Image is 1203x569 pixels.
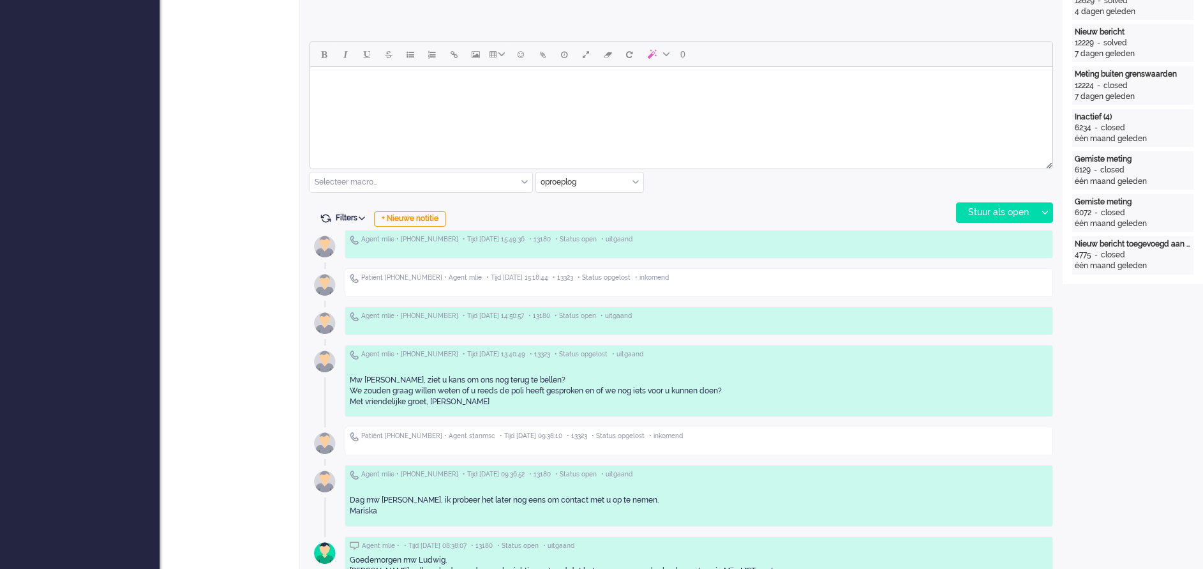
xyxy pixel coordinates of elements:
[592,432,645,441] span: • Status opgelost
[350,350,359,360] img: ic_telephone_grey.svg
[957,203,1036,222] div: Stuur als open
[675,43,691,65] button: 0
[1075,112,1191,123] div: Inactief (4)
[1075,91,1191,102] div: 7 dagen geleden
[400,43,421,65] button: Bullet list
[618,43,640,65] button: Reset content
[313,43,334,65] button: Bold
[555,350,608,359] span: • Status opgelost
[601,312,632,321] span: • uitgaand
[361,350,458,359] span: Agent mlie • [PHONE_NUMBER]
[356,43,378,65] button: Underline
[575,43,597,65] button: Fullscreen
[463,312,524,321] span: • Tijd [DATE] 14:50:57
[309,231,341,262] img: avatar
[1075,239,1191,250] div: Nieuw bericht toegevoegd aan gesprek
[334,43,356,65] button: Italic
[532,43,553,65] button: Add attachment
[1075,49,1191,59] div: 7 dagen geleden
[350,432,359,441] img: ic_telephone_grey.svg
[361,470,458,479] span: Agent mlie • [PHONE_NUMBER]
[1075,218,1191,229] div: één maand geleden
[1075,38,1094,49] div: 12229
[463,350,525,359] span: • Tijd [DATE] 13:40:49
[1042,157,1052,169] div: Resize
[553,273,573,282] span: • 13323
[601,235,632,244] span: • uitgaand
[361,273,482,282] span: Patiënt [PHONE_NUMBER] • Agent mlie
[350,273,359,283] img: ic_telephone_grey.svg
[350,312,359,321] img: ic_telephone_grey.svg
[1075,165,1091,176] div: 6129
[528,312,550,321] span: • 13180
[361,432,495,441] span: Patiënt [PHONE_NUMBER] • Agent stanmsc
[1075,123,1091,133] div: 6234
[640,43,675,65] button: AI
[374,211,446,227] div: + Nieuwe notitie
[555,470,597,479] span: • Status open
[443,43,465,65] button: Insert/edit link
[309,307,341,339] img: avatar
[578,273,631,282] span: • Status opgelost
[350,364,1048,408] div: Mw [PERSON_NAME], ziet u kans om ons nog terug te bellen? We zouden graag willen weten of u reeds...
[510,43,532,65] button: Emoticons
[567,432,587,441] span: • 13323
[1091,250,1101,261] div: -
[309,427,341,459] img: avatar
[1103,80,1128,91] div: closed
[530,350,550,359] span: • 13323
[463,235,525,244] span: • Tijd [DATE] 15:49:36
[465,43,486,65] button: Insert/edit image
[1075,80,1094,91] div: 12224
[529,470,551,479] span: • 13180
[612,350,643,359] span: • uitgaand
[1075,6,1191,17] div: 4 dagen geleden
[1091,123,1101,133] div: -
[635,273,669,282] span: • inkomend
[1094,38,1103,49] div: -
[1075,176,1191,187] div: één maand geleden
[529,235,551,244] span: • 13180
[350,484,1048,517] div: Dag mw [PERSON_NAME], ik probeer het later nog eens om contact met u op te nemen. Mariska
[350,542,359,550] img: ic_chat_grey.svg
[1101,208,1125,218] div: closed
[404,542,467,550] span: • Tijd [DATE] 08:38:07
[1101,250,1125,261] div: closed
[553,43,575,65] button: Delay message
[309,537,341,569] img: avatar
[310,67,1052,157] iframe: Rich Text Area
[1101,123,1125,133] div: closed
[1075,250,1091,261] div: 4775
[1103,38,1127,49] div: solved
[1075,197,1191,208] div: Gemiste meting
[1075,261,1191,271] div: één maand geleden
[1075,69,1191,80] div: Meting buiten grenswaarden
[680,49,685,59] span: 0
[1075,154,1191,165] div: Gemiste meting
[421,43,443,65] button: Numbered list
[555,312,596,321] span: • Status open
[309,466,341,497] img: avatar
[500,432,562,441] span: • Tijd [DATE] 09:38:10
[555,235,597,244] span: • Status open
[1075,133,1191,144] div: één maand geleden
[1075,208,1091,218] div: 6072
[463,470,525,479] span: • Tijd [DATE] 09:36:52
[362,542,400,550] span: Agent mlie •
[601,470,632,479] span: • uitgaand
[309,345,341,377] img: avatar
[471,542,493,550] span: • 13180
[486,273,548,282] span: • Tijd [DATE] 15:18:44
[597,43,618,65] button: Clear formatting
[1075,27,1191,38] div: Nieuw bericht
[1094,80,1103,91] div: -
[361,312,458,321] span: Agent mlie • [PHONE_NUMBER]
[336,213,370,222] span: Filters
[649,432,683,441] span: • inkomend
[350,235,359,245] img: ic_telephone_grey.svg
[497,542,539,550] span: • Status open
[1091,208,1101,218] div: -
[309,269,341,301] img: avatar
[378,43,400,65] button: Strikethrough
